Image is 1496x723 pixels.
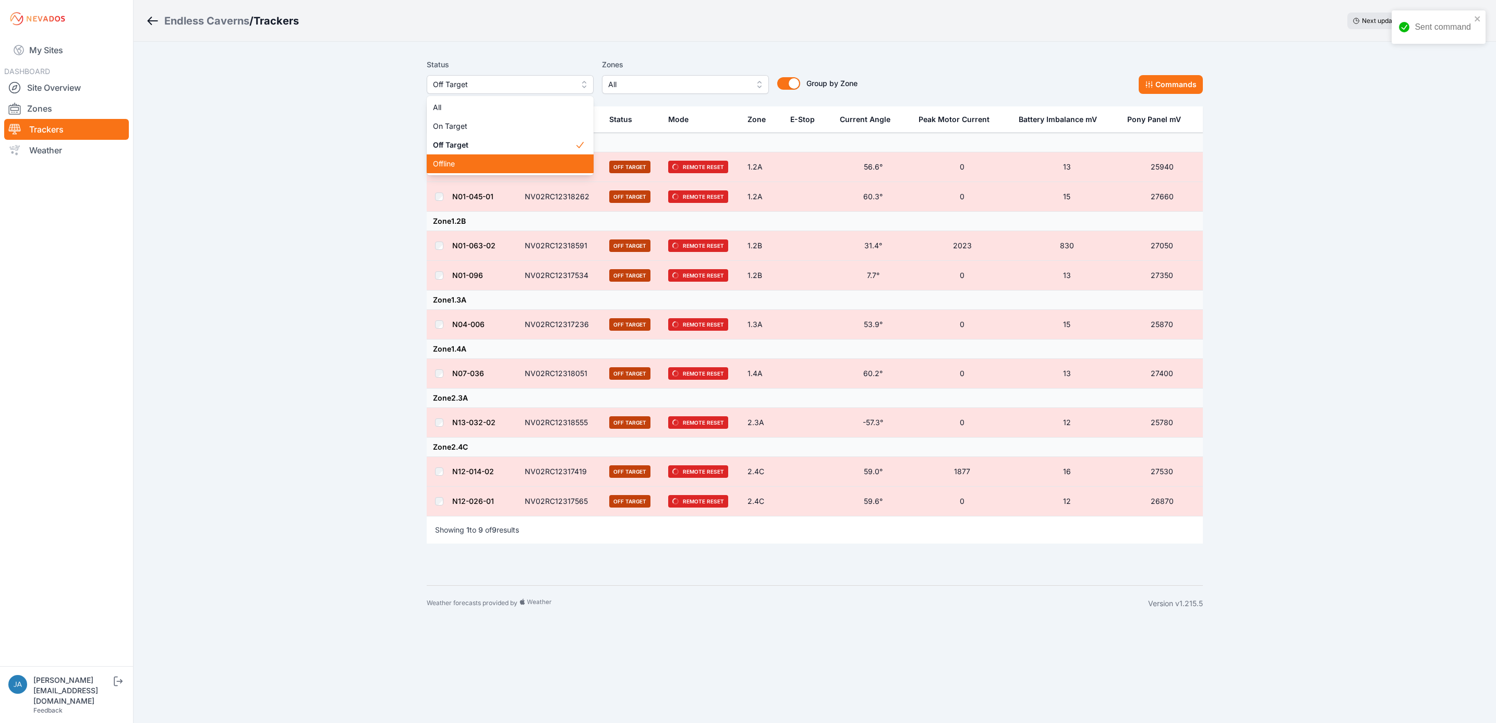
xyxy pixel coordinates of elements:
[433,140,575,150] span: Off Target
[427,75,594,94] button: Off Target
[427,96,594,175] div: Off Target
[1474,15,1481,23] button: close
[433,102,575,113] span: All
[433,78,573,91] span: Off Target
[433,121,575,131] span: On Target
[1415,21,1471,33] div: Sent command
[433,159,575,169] span: Offline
